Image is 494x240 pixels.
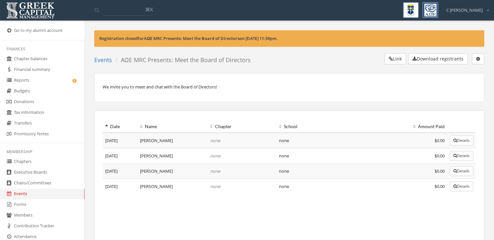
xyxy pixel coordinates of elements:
[276,133,394,148] td: none
[450,166,473,176] button: Details
[385,53,406,64] button: Link
[137,121,208,133] th: Name
[450,151,473,161] button: Details
[450,136,473,145] button: Details
[99,35,277,41] strong: Registration closed for AΩE MRC Presents: Meet the Board of Directors on .
[408,53,468,64] button: Download registrants
[276,179,394,194] td: none
[103,163,137,179] td: [DATE]
[137,163,208,179] td: [PERSON_NAME]
[94,56,112,64] a: Events
[103,148,137,163] td: [DATE]
[435,183,445,189] span: $0.00
[103,83,476,90] p: We invite you to meet and chat with the Board of Directors!
[435,138,445,143] span: $0.00
[276,148,394,163] td: none
[210,153,220,159] em: none
[145,6,153,13] span: ⌘K
[435,153,445,159] span: $0.00
[137,148,208,163] td: [PERSON_NAME]
[435,168,445,174] span: $0.00
[446,7,483,13] span: C [PERSON_NAME]
[442,2,489,13] div: C [PERSON_NAME]
[103,179,137,194] td: [DATE]
[103,121,137,133] th: Date
[210,183,220,189] em: none
[276,163,394,179] td: none
[112,56,250,64] li: AΩE MRC Presents: Meet the Board of Directors
[210,168,220,174] em: none
[137,179,208,194] td: [PERSON_NAME]
[210,138,220,143] em: none
[276,121,394,133] th: School
[208,121,276,133] th: Chapter
[245,35,276,41] span: [DATE] 11:59pm
[103,133,137,148] td: [DATE]
[450,181,473,191] button: Details
[394,121,447,133] th: Amount Paid
[137,133,208,148] td: [PERSON_NAME]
